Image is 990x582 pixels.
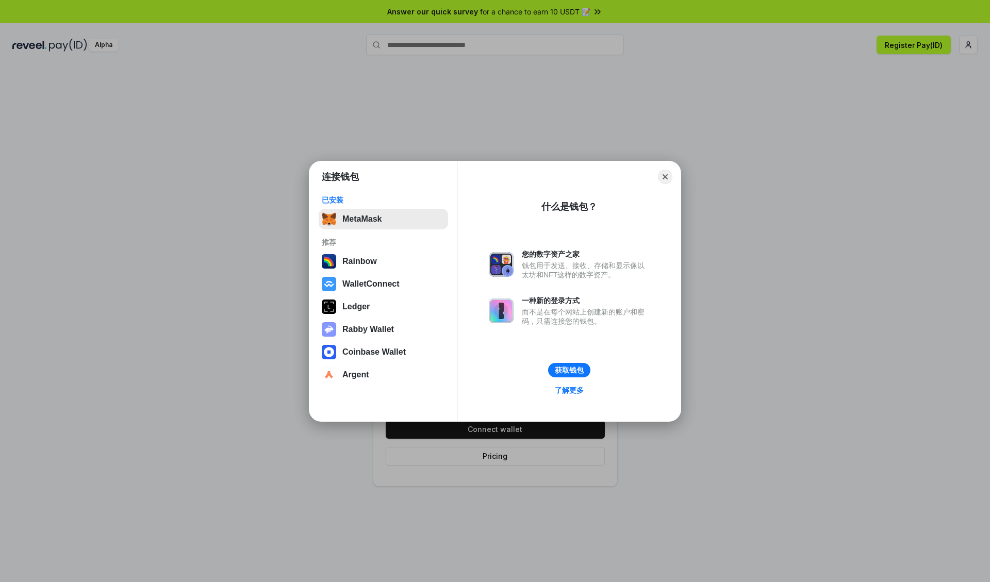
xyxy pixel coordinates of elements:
[489,252,514,277] img: svg+xml,%3Csvg%20xmlns%3D%22http%3A%2F%2Fwww.w3.org%2F2000%2Fsvg%22%20fill%3D%22none%22%20viewBox...
[342,257,377,266] div: Rainbow
[555,386,584,395] div: 了解更多
[322,322,336,337] img: svg+xml,%3Csvg%20xmlns%3D%22http%3A%2F%2Fwww.w3.org%2F2000%2Fsvg%22%20fill%3D%22none%22%20viewBox...
[319,251,448,272] button: Rainbow
[658,170,672,184] button: Close
[342,325,394,334] div: Rabby Wallet
[319,209,448,229] button: MetaMask
[322,368,336,382] img: svg+xml,%3Csvg%20width%3D%2228%22%20height%3D%2228%22%20viewBox%3D%220%200%2028%2028%22%20fill%3D...
[322,345,336,359] img: svg+xml,%3Csvg%20width%3D%2228%22%20height%3D%2228%22%20viewBox%3D%220%200%2028%2028%22%20fill%3D...
[522,296,650,305] div: 一种新的登录方式
[322,212,336,226] img: svg+xml,%3Csvg%20fill%3D%22none%22%20height%3D%2233%22%20viewBox%3D%220%200%2035%2033%22%20width%...
[342,302,370,311] div: Ledger
[319,296,448,317] button: Ledger
[319,364,448,385] button: Argent
[319,319,448,340] button: Rabby Wallet
[548,363,590,377] button: 获取钱包
[522,261,650,279] div: 钱包用于发送、接收、存储和显示像以太坊和NFT这样的数字资产。
[319,274,448,294] button: WalletConnect
[549,384,590,397] a: 了解更多
[342,279,400,289] div: WalletConnect
[322,195,445,205] div: 已安装
[322,238,445,247] div: 推荐
[342,370,369,379] div: Argent
[342,214,382,224] div: MetaMask
[522,250,650,259] div: 您的数字资产之家
[322,300,336,314] img: svg+xml,%3Csvg%20xmlns%3D%22http%3A%2F%2Fwww.w3.org%2F2000%2Fsvg%22%20width%3D%2228%22%20height%3...
[322,171,359,183] h1: 连接钱包
[522,307,650,326] div: 而不是在每个网站上创建新的账户和密码，只需连接您的钱包。
[322,254,336,269] img: svg+xml,%3Csvg%20width%3D%22120%22%20height%3D%22120%22%20viewBox%3D%220%200%20120%20120%22%20fil...
[319,342,448,362] button: Coinbase Wallet
[541,201,597,213] div: 什么是钱包？
[555,365,584,375] div: 获取钱包
[342,347,406,357] div: Coinbase Wallet
[489,298,514,323] img: svg+xml,%3Csvg%20xmlns%3D%22http%3A%2F%2Fwww.w3.org%2F2000%2Fsvg%22%20fill%3D%22none%22%20viewBox...
[322,277,336,291] img: svg+xml,%3Csvg%20width%3D%2228%22%20height%3D%2228%22%20viewBox%3D%220%200%2028%2028%22%20fill%3D...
